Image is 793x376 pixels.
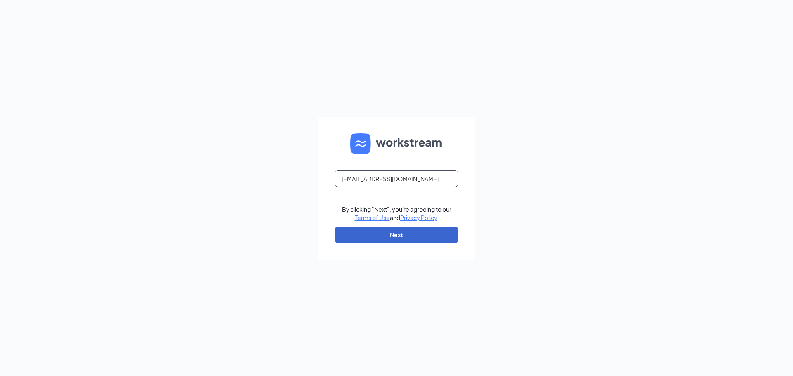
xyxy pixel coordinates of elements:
input: Email [335,170,458,187]
button: Next [335,227,458,243]
img: WS logo and Workstream text [350,133,443,154]
a: Terms of Use [355,214,390,221]
a: Privacy Policy [400,214,437,221]
div: By clicking "Next", you're agreeing to our and . [342,205,451,222]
